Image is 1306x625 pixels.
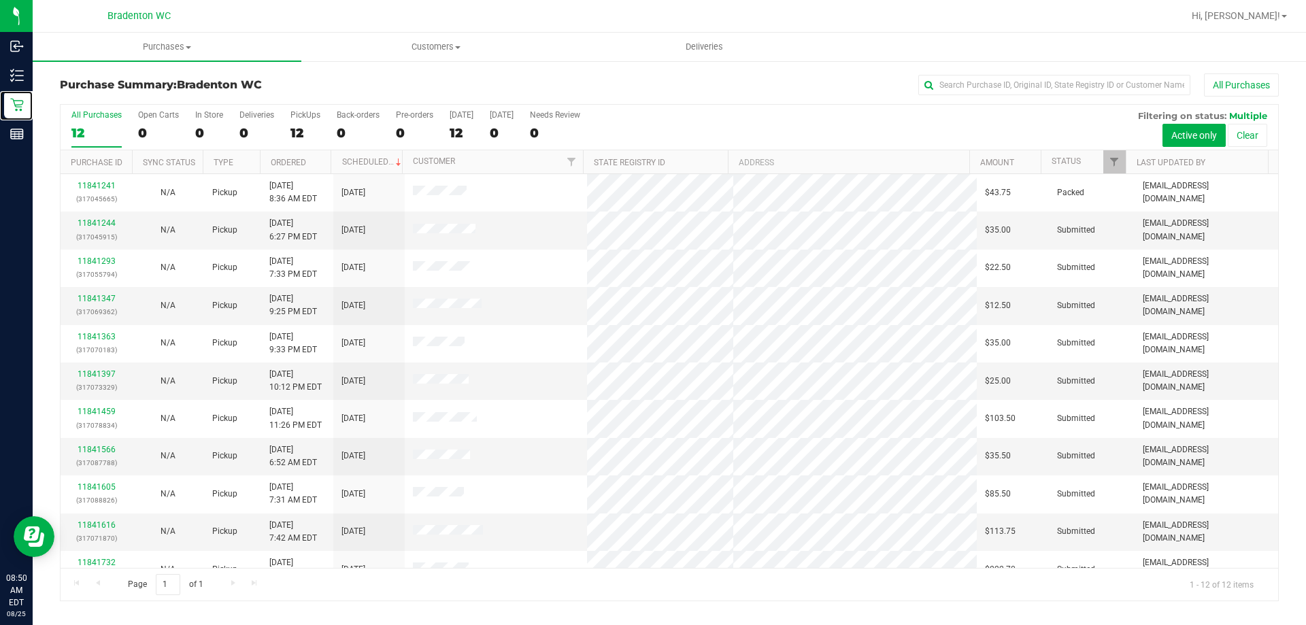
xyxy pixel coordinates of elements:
[341,186,365,199] span: [DATE]
[69,494,124,507] p: (317088826)
[212,563,237,576] span: Pickup
[161,188,175,197] span: Not Applicable
[1143,368,1270,394] span: [EMAIL_ADDRESS][DOMAIN_NAME]
[33,41,301,53] span: Purchases
[195,125,223,141] div: 0
[269,556,317,582] span: [DATE] 8:28 AM EDT
[161,337,175,350] button: N/A
[490,110,514,120] div: [DATE]
[302,41,569,53] span: Customers
[239,125,274,141] div: 0
[69,192,124,205] p: (317045665)
[10,69,24,82] inline-svg: Inventory
[161,263,175,272] span: Not Applicable
[14,516,54,557] iframe: Resource center
[71,110,122,120] div: All Purchases
[195,110,223,120] div: In Store
[78,520,116,530] a: 11841616
[69,456,124,469] p: (317087788)
[1143,405,1270,431] span: [EMAIL_ADDRESS][DOMAIN_NAME]
[33,33,301,61] a: Purchases
[269,255,317,281] span: [DATE] 7:33 PM EDT
[1143,331,1270,356] span: [EMAIL_ADDRESS][DOMAIN_NAME]
[116,574,214,595] span: Page of 1
[177,78,262,91] span: Bradenton WC
[212,299,237,312] span: Pickup
[138,125,179,141] div: 0
[1057,261,1095,274] span: Submitted
[985,488,1011,501] span: $85.50
[69,381,124,394] p: (317073329)
[239,110,274,120] div: Deliveries
[161,451,175,460] span: Not Applicable
[212,450,237,462] span: Pickup
[985,375,1011,388] span: $25.00
[269,368,322,394] span: [DATE] 10:12 PM EDT
[78,256,116,266] a: 11841293
[6,609,27,619] p: 08/25
[1143,443,1270,469] span: [EMAIL_ADDRESS][DOMAIN_NAME]
[107,10,171,22] span: Bradenton WC
[342,157,404,167] a: Scheduled
[161,376,175,386] span: Not Applicable
[985,299,1011,312] span: $12.50
[161,526,175,536] span: Not Applicable
[10,39,24,53] inline-svg: Inbound
[69,532,124,545] p: (317071870)
[78,218,116,228] a: 11841244
[918,75,1190,95] input: Search Purchase ID, Original ID, State Registry ID or Customer Name...
[1228,124,1267,147] button: Clear
[985,563,1016,576] span: $222.70
[161,186,175,199] button: N/A
[413,156,455,166] a: Customer
[1103,150,1126,173] a: Filter
[69,419,124,432] p: (317078834)
[156,574,180,595] input: 1
[161,375,175,388] button: N/A
[78,407,116,416] a: 11841459
[78,294,116,303] a: 11841347
[161,338,175,348] span: Not Applicable
[212,525,237,538] span: Pickup
[161,412,175,425] button: N/A
[1138,110,1226,121] span: Filtering on status:
[980,158,1014,167] a: Amount
[69,343,124,356] p: (317070183)
[78,482,116,492] a: 11841605
[269,331,317,356] span: [DATE] 9:33 PM EDT
[301,33,570,61] a: Customers
[1143,519,1270,545] span: [EMAIL_ADDRESS][DOMAIN_NAME]
[212,186,237,199] span: Pickup
[1057,299,1095,312] span: Submitted
[341,412,365,425] span: [DATE]
[161,225,175,235] span: Not Applicable
[985,450,1011,462] span: $35.50
[1204,73,1279,97] button: All Purchases
[1057,375,1095,388] span: Submitted
[1143,481,1270,507] span: [EMAIL_ADDRESS][DOMAIN_NAME]
[1057,488,1095,501] span: Submitted
[214,158,233,167] a: Type
[1057,337,1095,350] span: Submitted
[985,525,1016,538] span: $113.75
[341,224,365,237] span: [DATE]
[450,110,473,120] div: [DATE]
[341,563,365,576] span: [DATE]
[337,125,380,141] div: 0
[985,224,1011,237] span: $35.00
[1143,556,1270,582] span: [EMAIL_ADDRESS][DOMAIN_NAME]
[212,488,237,501] span: Pickup
[337,110,380,120] div: Back-orders
[1057,525,1095,538] span: Submitted
[161,301,175,310] span: Not Applicable
[985,186,1011,199] span: $43.75
[450,125,473,141] div: 12
[728,150,969,174] th: Address
[212,261,237,274] span: Pickup
[10,98,24,112] inline-svg: Retail
[212,337,237,350] span: Pickup
[71,125,122,141] div: 12
[1143,217,1270,243] span: [EMAIL_ADDRESS][DOMAIN_NAME]
[1137,158,1205,167] a: Last Updated By
[396,110,433,120] div: Pre-orders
